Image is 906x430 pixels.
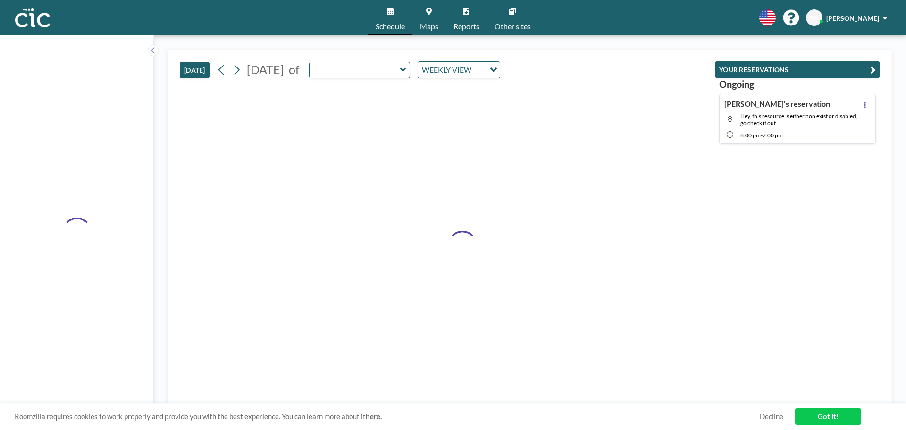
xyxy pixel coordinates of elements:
span: [DATE] [247,62,284,76]
span: Maps [420,23,438,30]
span: Other sites [495,23,531,30]
span: Hey, this resource is either non exist or disabled, go check it out [740,112,857,126]
span: Roomzilla requires cookies to work properly and provide you with the best experience. You can lea... [15,412,760,421]
span: - [761,132,763,139]
span: WEEKLY VIEW [420,64,473,76]
a: here. [366,412,382,421]
button: [DATE] [180,62,210,78]
span: Reports [453,23,479,30]
span: Schedule [376,23,405,30]
span: [PERSON_NAME] [826,14,879,22]
h4: [PERSON_NAME]'s reservation [724,99,830,109]
input: Search for option [474,64,484,76]
h3: Ongoing [719,78,876,90]
span: 6:00 PM [740,132,761,139]
a: Got it! [795,408,861,425]
a: Decline [760,412,783,421]
span: SH [810,14,819,22]
img: organization-logo [15,8,50,27]
div: Search for option [418,62,500,78]
span: of [289,62,299,77]
span: 7:00 PM [763,132,783,139]
button: YOUR RESERVATIONS [715,61,880,78]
